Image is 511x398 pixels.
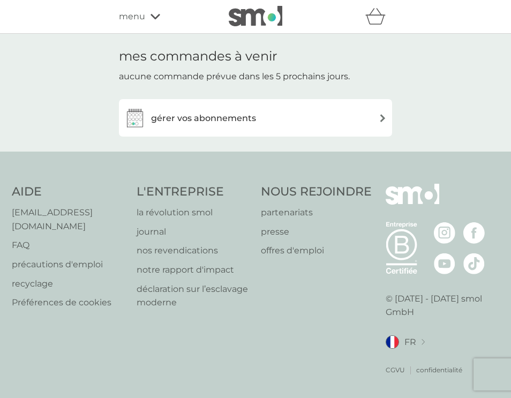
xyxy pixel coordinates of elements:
[137,282,251,310] a: déclaration sur l’esclavage moderne
[386,184,439,220] img: smol
[416,365,462,375] a: confidentialité
[261,244,372,258] a: offres d'emploi
[119,10,145,24] span: menu
[12,184,126,200] h4: AIDE
[229,6,282,26] img: smol
[137,244,251,258] a: nos revendications
[151,111,256,125] h3: gérer vos abonnements
[463,222,485,244] img: visitez la page Facebook de smol
[119,70,350,84] p: aucune commande prévue dans les 5 prochains jours.
[434,222,455,244] img: visitez la page Instagram de smol
[434,253,455,274] img: visitez la page Youtube de smol
[137,184,251,200] h4: L'ENTREPRISE
[422,339,425,345] img: changer de pays
[12,206,126,233] a: [EMAIL_ADDRESS][DOMAIN_NAME]
[12,258,126,272] a: précautions d'emploi
[261,184,372,200] h4: NOUS REJOINDRE
[137,225,251,239] a: journal
[261,225,372,239] a: presse
[379,114,387,122] img: flèche à droite
[386,292,500,319] p: © [DATE] - [DATE] smol GmbH
[261,206,372,220] a: partenariats
[137,206,251,220] a: la révolution smol
[12,296,126,310] a: Préférences de cookies
[119,49,277,64] h1: mes commandes à venir
[386,365,405,375] a: CGVU
[12,277,126,291] a: recyclage
[365,6,392,27] div: panier
[386,335,399,349] img: FR drapeau
[137,263,251,277] a: notre rapport d'impact
[404,335,416,349] span: FR
[463,253,485,274] img: visitez la page TikTok de smol
[12,238,126,252] a: FAQ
